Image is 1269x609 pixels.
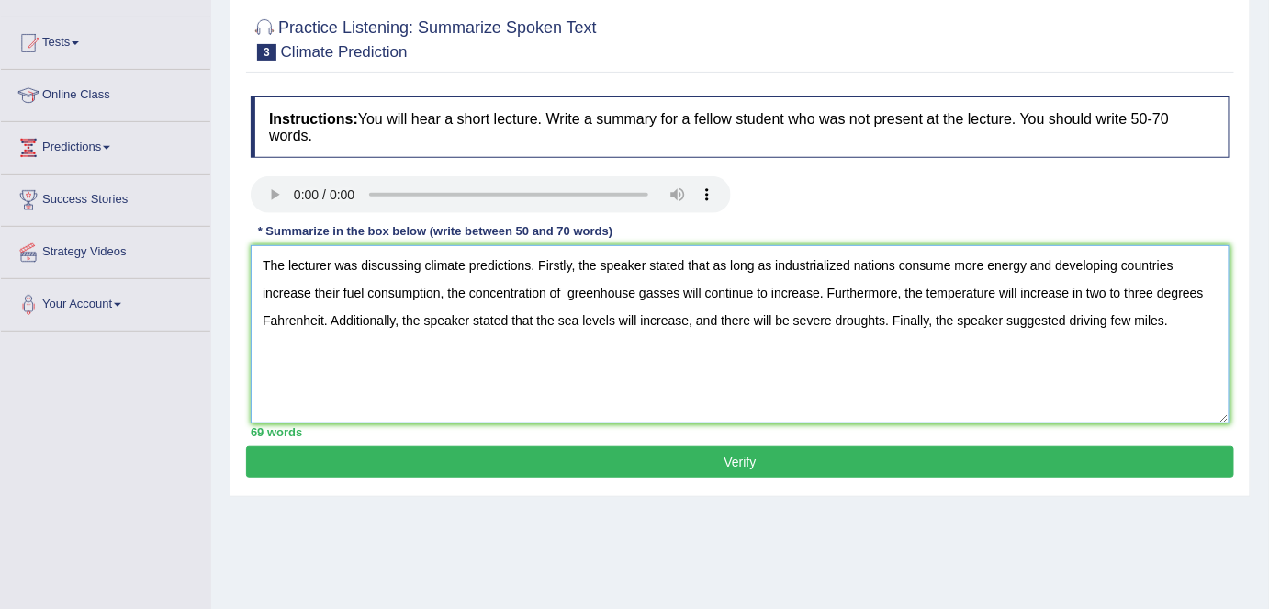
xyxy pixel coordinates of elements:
h4: You will hear a short lecture. Write a summary for a fellow student who was not present at the le... [251,96,1230,158]
h2: Practice Listening: Summarize Spoken Text [251,15,597,61]
a: Online Class [1,70,210,116]
div: * Summarize in the box below (write between 50 and 70 words) [251,222,620,240]
span: 3 [257,44,276,61]
b: Instructions: [269,111,358,127]
a: Predictions [1,122,210,168]
a: Your Account [1,279,210,325]
a: Strategy Videos [1,227,210,273]
small: Climate Prediction [281,43,408,61]
div: 69 words [251,423,1230,441]
button: Verify [246,446,1234,478]
a: Success Stories [1,175,210,220]
a: Tests [1,17,210,63]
